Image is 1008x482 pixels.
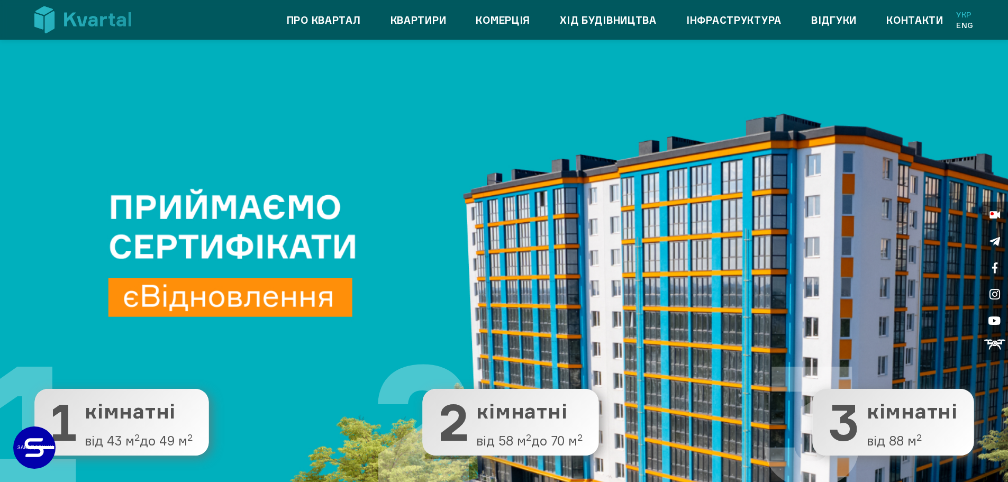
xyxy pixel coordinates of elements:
[34,389,208,456] button: 1 1 кімнатні від 43 м2до 49 м2
[438,397,469,448] span: 2
[85,434,193,448] span: від 43 м до 49 м
[577,431,583,443] sup: 2
[956,10,974,20] a: Укр
[50,397,77,448] span: 1
[422,389,598,456] button: 2 2 кімнатні від 58 м2до 70 м2
[17,444,53,450] text: ЗАБУДОВНИК
[560,12,657,29] a: Хід будівництва
[916,431,922,443] sup: 2
[867,434,958,448] span: від 88 м
[956,20,974,31] a: Eng
[134,431,140,443] sup: 2
[85,401,193,423] span: кімнатні
[13,426,56,469] a: ЗАБУДОВНИК
[476,434,583,448] span: від 58 м до 70 м
[811,12,857,29] a: Відгуки
[391,12,447,29] a: Квартири
[287,12,361,29] a: Про квартал
[476,401,583,423] span: кімнатні
[34,6,131,33] img: Kvartal
[867,401,958,423] span: кімнатні
[813,389,974,456] button: 3 3 кімнатні від 88 м2
[476,12,530,29] a: Комерція
[886,12,943,29] a: Контакти
[526,431,531,443] sup: 2
[829,397,859,448] span: 3
[187,431,193,443] sup: 2
[686,12,782,29] a: Інфраструктура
